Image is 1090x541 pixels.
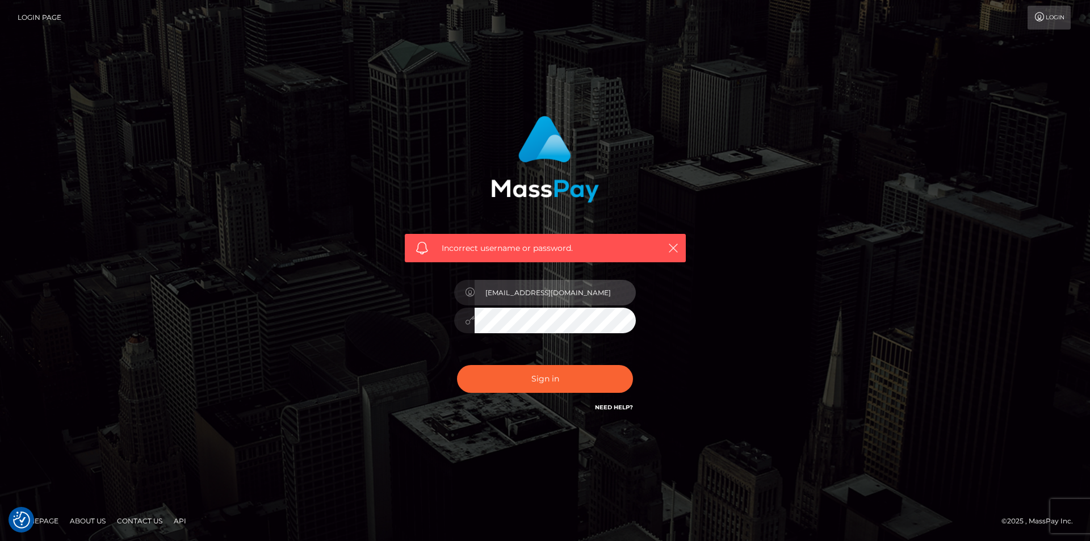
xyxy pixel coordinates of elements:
[13,511,30,529] button: Consent Preferences
[65,512,110,530] a: About Us
[169,512,191,530] a: API
[475,280,636,305] input: Username...
[112,512,167,530] a: Contact Us
[18,6,61,30] a: Login Page
[442,242,649,254] span: Incorrect username or password.
[1028,6,1071,30] a: Login
[12,512,63,530] a: Homepage
[595,404,633,411] a: Need Help?
[13,511,30,529] img: Revisit consent button
[491,116,599,203] img: MassPay Login
[457,365,633,393] button: Sign in
[1001,515,1081,527] div: © 2025 , MassPay Inc.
